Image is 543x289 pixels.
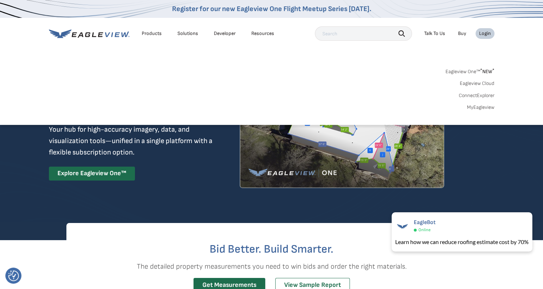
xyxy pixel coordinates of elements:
[8,270,19,281] img: Revisit consent button
[8,270,19,281] button: Consent Preferences
[414,219,436,226] span: EagleBot
[467,104,494,111] a: MyEagleview
[251,30,274,37] div: Resources
[66,261,477,272] p: The detailed property measurements you need to win bids and order the right materials.
[424,30,445,37] div: Talk To Us
[395,238,529,246] div: Learn how we can reduce roofing estimate cost by 70%
[459,92,494,99] a: ConnectExplorer
[49,167,135,181] a: Explore Eagleview One™
[142,30,162,37] div: Products
[418,227,431,233] span: Online
[446,66,494,75] a: Eagleview One™*NEW*
[460,80,494,87] a: Eagleview Cloud
[214,30,236,37] a: Developer
[315,26,412,41] input: Search
[49,124,214,158] p: Your hub for high-accuracy imagery, data, and visualization tools—unified in a single platform wi...
[458,30,466,37] a: Buy
[480,69,494,75] span: NEW
[172,5,371,13] a: Register for our new Eagleview One Flight Meetup Series [DATE].
[395,219,409,233] img: EagleBot
[66,244,477,255] h2: Bid Better. Build Smarter.
[479,30,491,37] div: Login
[177,30,198,37] div: Solutions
